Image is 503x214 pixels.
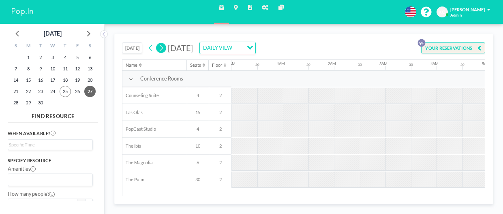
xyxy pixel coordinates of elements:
[60,74,71,86] span: Thursday, September 18, 2025
[10,63,21,74] span: Sunday, September 7, 2025
[10,74,21,86] span: Sunday, September 14, 2025
[439,9,445,15] span: KO
[234,44,242,52] input: Search for option
[47,86,58,97] span: Wednesday, September 24, 2025
[201,44,233,52] span: DAILY VIEW
[187,126,209,132] span: 4
[277,61,285,66] div: 1AM
[122,160,153,165] span: The Magnolia
[59,41,71,52] div: T
[8,166,36,172] label: Amenities
[9,176,88,184] input: Search for option
[60,86,71,97] span: Thursday, September 25, 2025
[35,86,46,97] span: Tuesday, September 23, 2025
[122,126,156,132] span: PopCast Studio
[72,52,83,63] span: Friday, September 5, 2025
[10,86,21,97] span: Sunday, September 21, 2025
[84,86,96,97] span: Saturday, September 27, 2025
[60,52,71,63] span: Thursday, September 4, 2025
[60,63,71,74] span: Thursday, September 11, 2025
[209,126,231,132] span: 2
[85,199,93,210] button: +
[8,140,92,150] div: Search for option
[8,191,55,197] label: How many people?
[22,41,34,52] div: M
[77,199,85,210] button: -
[23,97,34,108] span: Monday, September 29, 2025
[450,13,462,18] span: Admin
[122,177,144,182] span: The Palm
[140,76,183,82] span: Conference Rooms
[10,41,22,52] div: S
[430,61,439,66] div: 4AM
[35,97,46,108] span: Tuesday, September 30, 2025
[72,86,83,97] span: Friday, September 26, 2025
[409,63,413,67] div: 30
[418,39,426,47] p: 9+
[84,52,96,63] span: Saturday, September 6, 2025
[8,174,92,186] div: Search for option
[200,42,255,54] div: Search for option
[35,52,46,63] span: Tuesday, September 2, 2025
[187,110,209,115] span: 15
[482,61,490,66] div: 5AM
[209,177,231,182] span: 2
[84,74,96,86] span: Saturday, September 20, 2025
[72,74,83,86] span: Friday, September 19, 2025
[35,63,46,74] span: Tuesday, September 9, 2025
[187,143,209,149] span: 10
[306,63,310,67] div: 30
[328,61,336,66] div: 2AM
[8,158,93,163] h3: Specify resource
[84,63,96,74] span: Saturday, September 13, 2025
[9,141,88,148] input: Search for option
[187,160,209,165] span: 6
[255,63,259,67] div: 30
[23,74,34,86] span: Monday, September 15, 2025
[187,177,209,182] span: 30
[209,143,231,149] span: 2
[47,41,59,52] div: W
[450,7,485,12] span: [PERSON_NAME]
[379,61,387,66] div: 3AM
[212,62,222,68] div: Floor
[84,41,96,52] div: S
[122,42,142,54] button: [DATE]
[72,63,83,74] span: Friday, September 12, 2025
[47,74,58,86] span: Wednesday, September 17, 2025
[47,63,58,74] span: Wednesday, September 10, 2025
[358,63,362,67] div: 30
[8,110,98,119] h4: FIND RESOURCE
[209,160,231,165] span: 2
[122,110,143,115] span: Las Olas
[10,6,34,19] img: organization-logo
[209,93,231,98] span: 2
[421,42,485,54] button: YOUR RESERVATIONS9+
[460,63,464,67] div: 30
[23,52,34,63] span: Monday, September 1, 2025
[35,74,46,86] span: Tuesday, September 16, 2025
[126,62,137,68] div: Name
[209,110,231,115] span: 2
[122,93,159,98] span: Counseling Suite
[23,63,34,74] span: Monday, September 8, 2025
[23,86,34,97] span: Monday, September 22, 2025
[10,97,21,108] span: Sunday, September 28, 2025
[187,93,209,98] span: 4
[190,62,201,68] div: Seats
[71,41,83,52] div: F
[168,43,193,53] span: [DATE]
[44,28,62,39] div: [DATE]
[47,52,58,63] span: Wednesday, September 3, 2025
[122,143,141,149] span: The Ibis
[34,41,47,52] div: T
